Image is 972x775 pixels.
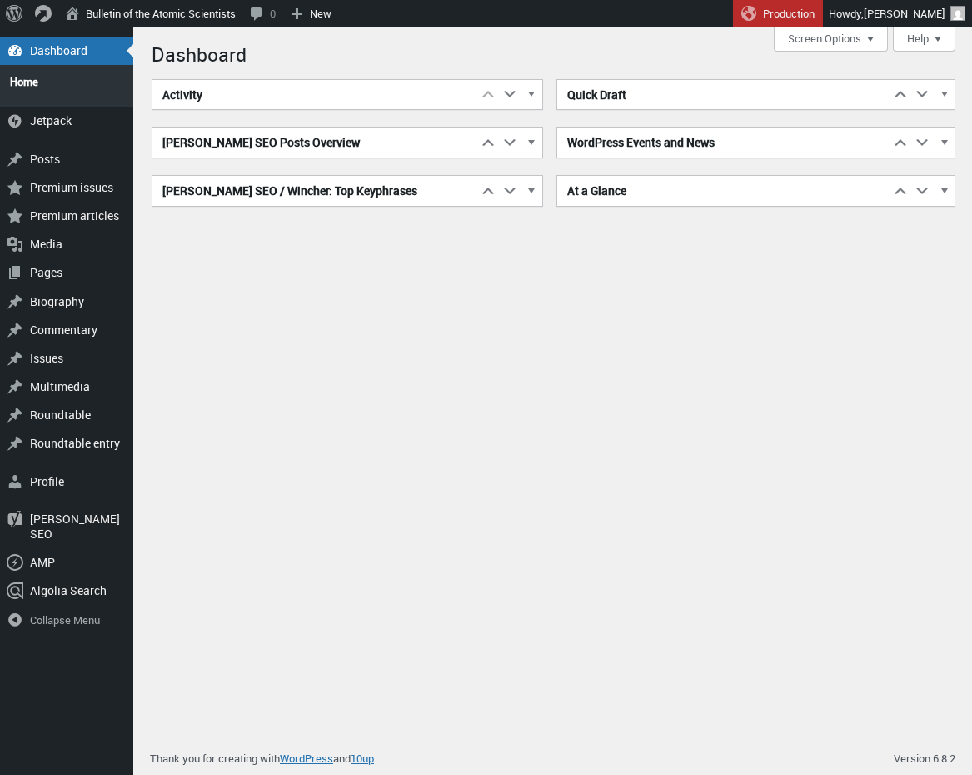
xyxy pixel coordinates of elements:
[150,750,376,767] p: Thank you for creating with and .
[557,127,890,157] h2: WordPress Events and News
[774,27,888,52] button: Screen Options
[351,751,374,766] a: 10up
[152,80,477,110] h2: Activity
[152,35,955,71] h1: Dashboard
[894,750,955,767] p: Version 6.8.2
[893,27,955,52] button: Help
[152,127,477,157] h2: [PERSON_NAME] SEO Posts Overview
[152,176,477,206] h2: [PERSON_NAME] SEO / Wincher: Top Keyphrases
[567,87,626,103] span: Quick Draft
[557,176,890,206] h2: At a Glance
[280,751,333,766] a: WordPress
[864,6,945,21] span: [PERSON_NAME]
